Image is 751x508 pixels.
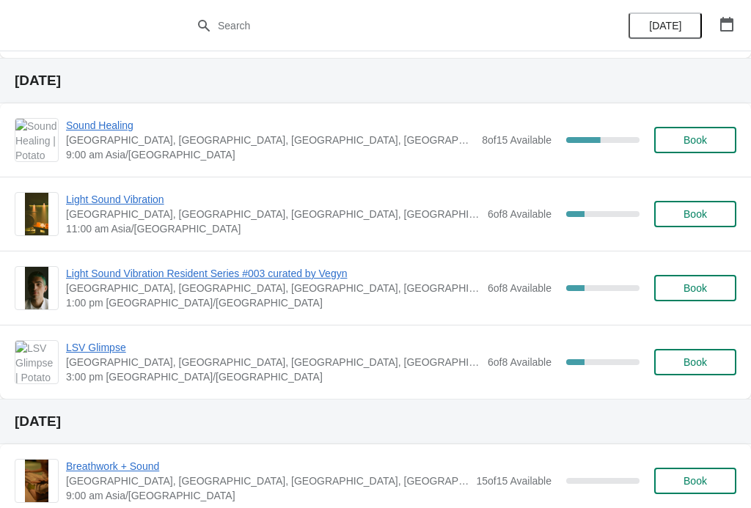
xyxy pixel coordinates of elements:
[654,275,736,301] button: Book
[684,356,707,368] span: Book
[66,207,480,221] span: [GEOGRAPHIC_DATA], [GEOGRAPHIC_DATA], [GEOGRAPHIC_DATA], [GEOGRAPHIC_DATA], [GEOGRAPHIC_DATA]
[654,468,736,494] button: Book
[66,340,480,355] span: LSV Glimpse
[66,147,475,162] span: 9:00 am Asia/[GEOGRAPHIC_DATA]
[488,208,552,220] span: 6 of 8 Available
[66,474,469,488] span: [GEOGRAPHIC_DATA], [GEOGRAPHIC_DATA], [GEOGRAPHIC_DATA], [GEOGRAPHIC_DATA], [GEOGRAPHIC_DATA]
[654,127,736,153] button: Book
[15,119,58,161] img: Sound Healing | Potato Head Suites & Studios, Jalan Petitenget, Seminyak, Badung Regency, Bali, I...
[25,460,49,502] img: Breathwork + Sound | Potato Head Suites & Studios, Jalan Petitenget, Seminyak, Badung Regency, Ba...
[25,193,49,235] img: Light Sound Vibration | Potato Head Suites & Studios, Jalan Petitenget, Seminyak, Badung Regency,...
[482,134,552,146] span: 8 of 15 Available
[629,12,702,39] button: [DATE]
[476,475,552,487] span: 15 of 15 Available
[66,133,475,147] span: [GEOGRAPHIC_DATA], [GEOGRAPHIC_DATA], [GEOGRAPHIC_DATA], [GEOGRAPHIC_DATA], [GEOGRAPHIC_DATA]
[684,282,707,294] span: Book
[66,118,475,133] span: Sound Healing
[684,475,707,487] span: Book
[66,266,480,281] span: Light Sound Vibration Resident Series #003 curated by Vegyn
[66,281,480,295] span: [GEOGRAPHIC_DATA], [GEOGRAPHIC_DATA], [GEOGRAPHIC_DATA], [GEOGRAPHIC_DATA], [GEOGRAPHIC_DATA]
[66,295,480,310] span: 1:00 pm [GEOGRAPHIC_DATA]/[GEOGRAPHIC_DATA]
[654,349,736,375] button: Book
[649,20,681,32] span: [DATE]
[488,282,552,294] span: 6 of 8 Available
[15,341,58,383] img: LSV Glimpse | Potato Head Suites & Studios, Jalan Petitenget, Seminyak, Badung Regency, Bali, Ind...
[654,201,736,227] button: Book
[66,369,480,384] span: 3:00 pm [GEOGRAPHIC_DATA]/[GEOGRAPHIC_DATA]
[66,221,480,236] span: 11:00 am Asia/[GEOGRAPHIC_DATA]
[66,459,469,474] span: Breathwork + Sound
[217,12,563,39] input: Search
[66,355,480,369] span: [GEOGRAPHIC_DATA], [GEOGRAPHIC_DATA], [GEOGRAPHIC_DATA], [GEOGRAPHIC_DATA], [GEOGRAPHIC_DATA]
[25,267,49,309] img: Light Sound Vibration Resident Series #003 curated by Vegyn | Potato Head Suites & Studios, Jalan...
[66,488,469,503] span: 9:00 am Asia/[GEOGRAPHIC_DATA]
[15,73,736,88] h2: [DATE]
[66,192,480,207] span: Light Sound Vibration
[684,134,707,146] span: Book
[488,356,552,368] span: 6 of 8 Available
[684,208,707,220] span: Book
[15,414,736,429] h2: [DATE]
